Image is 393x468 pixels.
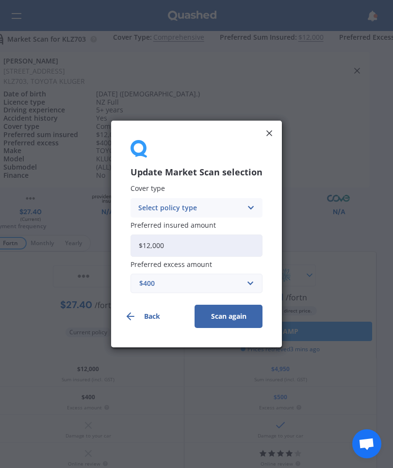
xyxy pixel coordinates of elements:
span: Preferred insured amount [131,220,216,230]
input: Enter amount [131,234,262,257]
a: Open chat [352,429,381,458]
button: Back [119,305,187,328]
div: Select policy type [138,203,242,213]
span: Cover type [131,184,165,193]
h3: Update Market Scan selection [131,167,262,178]
span: Preferred excess amount [131,260,212,269]
div: $400 [139,278,242,289]
button: Scan again [195,305,262,328]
